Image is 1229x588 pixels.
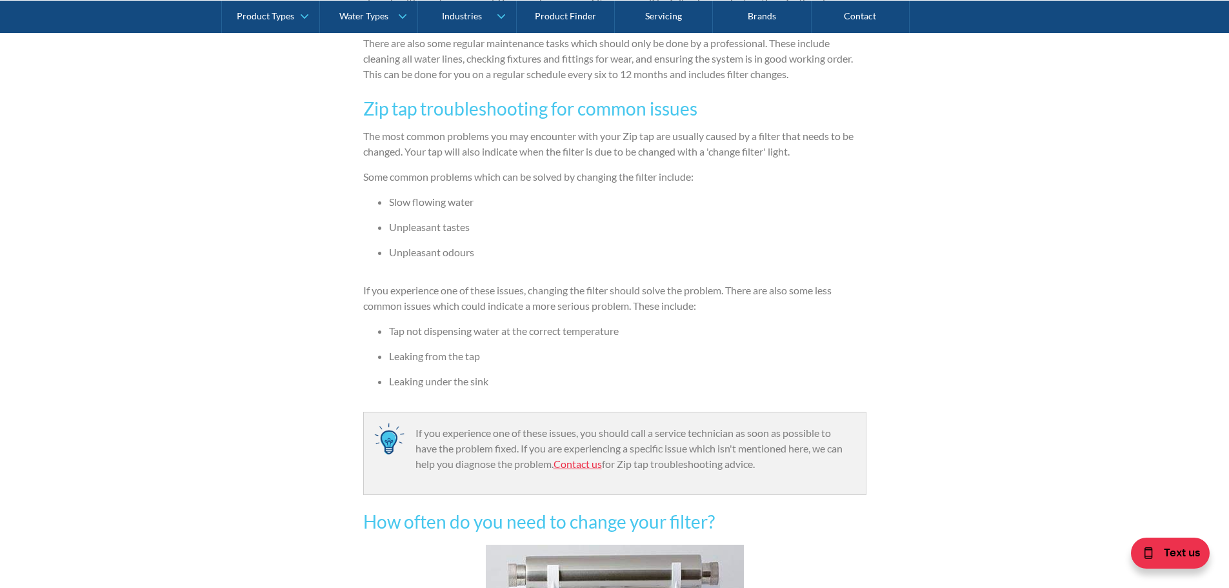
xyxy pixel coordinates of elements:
[389,245,866,260] li: Unpleasant odours
[1100,523,1229,588] iframe: podium webchat widget bubble
[554,458,602,470] a: Contact us
[442,10,482,21] div: Industries
[363,128,866,159] p: The most common problems you may encounter with your Zip tap are usually caused by a filter that ...
[363,35,866,82] p: There are also some regular maintenance tasks which should only be done by a professional. These ...
[389,194,866,210] li: Slow flowing water
[363,95,866,122] h3: Zip tap troubleshooting for common issues
[415,425,853,472] p: If you experience one of these issues, you should call a service technician as soon as possible t...
[389,374,866,389] li: Leaking under the sink
[339,10,388,21] div: Water Types
[363,283,866,314] p: If you experience one of these issues, changing the filter should solve the problem. There are al...
[237,10,294,21] div: Product Types
[363,508,866,535] h3: How often do you need to change your filter?
[389,349,866,364] li: Leaking from the tap
[389,219,866,235] li: Unpleasant tastes
[389,323,866,339] li: Tap not dispensing water at the correct temperature
[363,169,866,185] p: Some common problems which can be solved by changing the filter include:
